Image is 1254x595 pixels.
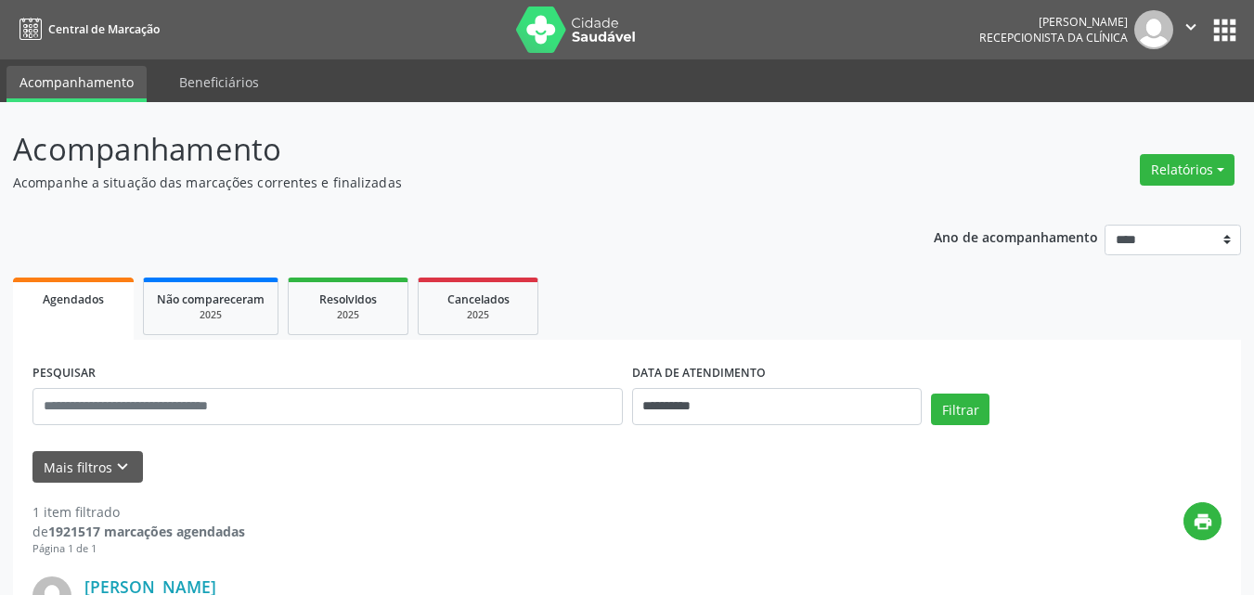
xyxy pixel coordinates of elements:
a: Acompanhamento [6,66,147,102]
div: de [32,522,245,541]
a: Central de Marcação [13,14,160,45]
a: Beneficiários [166,66,272,98]
button: Relatórios [1140,154,1235,186]
span: Resolvidos [319,291,377,307]
div: 2025 [157,308,265,322]
span: Não compareceram [157,291,265,307]
label: PESQUISAR [32,359,96,388]
button:  [1173,10,1209,49]
p: Acompanhe a situação das marcações correntes e finalizadas [13,173,873,192]
i: print [1193,511,1213,532]
span: Recepcionista da clínica [979,30,1128,45]
span: Cancelados [447,291,510,307]
div: [PERSON_NAME] [979,14,1128,30]
span: Agendados [43,291,104,307]
button: print [1183,502,1222,540]
div: 2025 [432,308,524,322]
div: 2025 [302,308,394,322]
button: apps [1209,14,1241,46]
button: Filtrar [931,394,989,425]
p: Acompanhamento [13,126,873,173]
button: Mais filtroskeyboard_arrow_down [32,451,143,484]
label: DATA DE ATENDIMENTO [632,359,766,388]
div: 1 item filtrado [32,502,245,522]
span: Central de Marcação [48,21,160,37]
img: img [1134,10,1173,49]
i:  [1181,17,1201,37]
div: Página 1 de 1 [32,541,245,557]
i: keyboard_arrow_down [112,457,133,477]
p: Ano de acompanhamento [934,225,1098,248]
strong: 1921517 marcações agendadas [48,523,245,540]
